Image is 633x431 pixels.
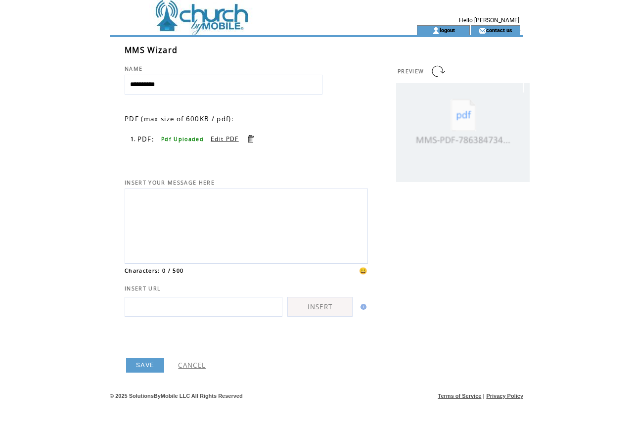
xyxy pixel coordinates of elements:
span: PDF (max size of 600KB / pdf): [125,114,234,123]
a: contact us [486,27,512,33]
a: Delete this item [246,134,255,144]
span: NAME [125,65,142,72]
a: Terms of Service [438,393,482,399]
span: 😀 [359,266,368,275]
span: MMS Wizard [125,45,178,55]
span: © 2025 SolutionsByMobile LLC All Rights Reserved [110,393,243,399]
span: | [483,393,485,399]
img: help.gif [358,304,366,310]
span: PDF: [137,135,154,144]
img: contact_us_icon.gif [479,27,486,35]
a: Edit PDF [211,135,239,143]
img: account_icon.gif [432,27,440,35]
span: 1. [131,136,136,143]
a: Privacy Policy [486,393,523,399]
span: PREVIEW [398,68,424,75]
span: INSERT URL [125,285,161,292]
a: logout [440,27,455,33]
a: SAVE [126,358,164,373]
span: Characters: 0 / 500 [125,267,183,274]
a: CANCEL [178,361,206,370]
span: Pdf Uploaded [161,136,204,143]
span: INSERT YOUR MESSAGE HERE [125,179,215,186]
a: INSERT [287,297,353,317]
span: Hello [PERSON_NAME] [459,17,519,24]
